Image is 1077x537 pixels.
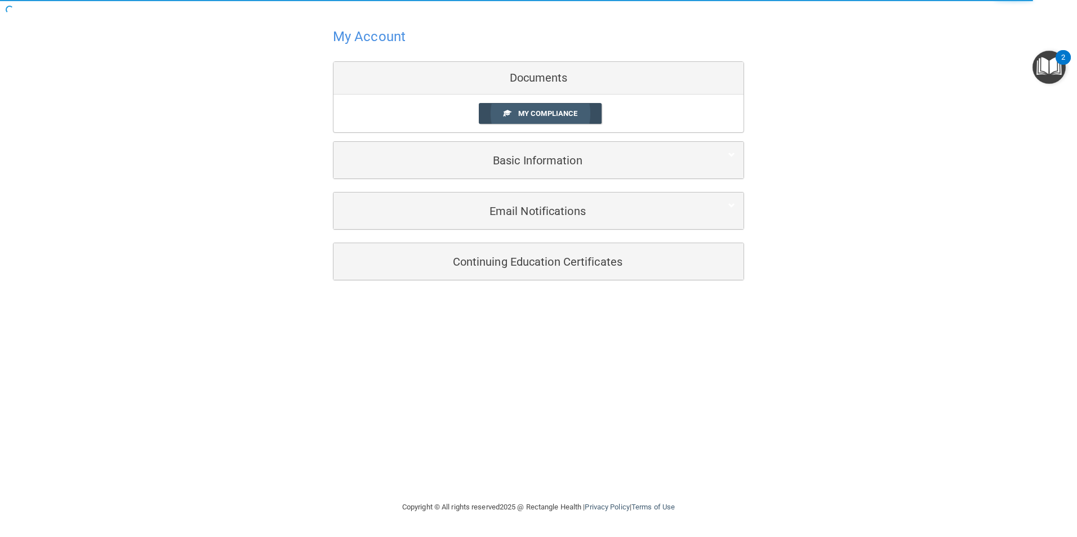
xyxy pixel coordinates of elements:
[585,503,629,511] a: Privacy Policy
[1061,57,1065,72] div: 2
[342,147,735,173] a: Basic Information
[631,503,675,511] a: Terms of Use
[342,198,735,223] a: Email Notifications
[333,62,744,95] div: Documents
[1033,51,1066,84] button: Open Resource Center, 2 new notifications
[342,154,701,167] h5: Basic Information
[342,205,701,217] h5: Email Notifications
[518,109,577,118] span: My Compliance
[333,489,744,525] div: Copyright © All rights reserved 2025 @ Rectangle Health | |
[342,249,735,274] a: Continuing Education Certificates
[333,29,406,44] h4: My Account
[342,256,701,268] h5: Continuing Education Certificates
